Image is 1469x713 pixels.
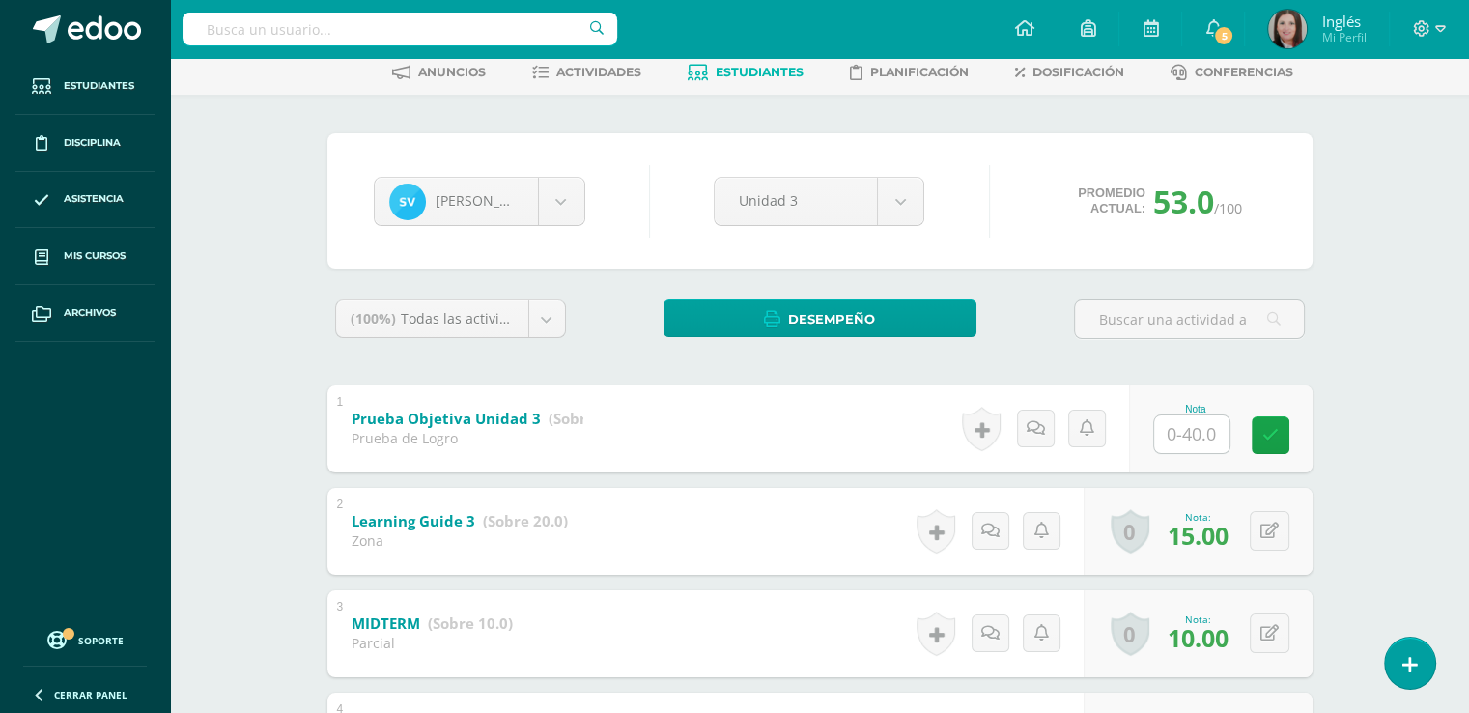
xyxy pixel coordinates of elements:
[556,65,641,79] span: Actividades
[1111,612,1149,656] a: 0
[664,299,976,337] a: Desempeño
[1321,12,1366,31] span: Inglés
[64,248,126,264] span: Mis cursos
[352,531,568,550] div: Zona
[1171,57,1293,88] a: Conferencias
[352,613,420,633] b: MIDTERM
[352,609,513,640] a: MIDTERM (Sobre 10.0)
[352,511,475,530] b: Learning Guide 3
[436,191,544,210] span: [PERSON_NAME]
[850,57,969,88] a: Planificación
[532,57,641,88] a: Actividades
[716,65,804,79] span: Estudiantes
[64,305,116,321] span: Archivos
[1168,621,1229,654] span: 10.00
[15,228,155,285] a: Mis cursos
[483,511,568,530] strong: (Sobre 20.0)
[64,135,121,151] span: Disciplina
[401,309,640,328] span: Todas las actividades de esta unidad
[23,626,147,652] a: Soporte
[1075,300,1304,338] input: Buscar una actividad aquí...
[1078,185,1145,216] span: Promedio actual:
[1154,415,1229,453] input: 0-40.0
[1111,509,1149,554] a: 0
[352,409,541,428] b: Prueba Objetiva Unidad 3
[352,506,568,537] a: Learning Guide 3 (Sobre 20.0)
[336,300,565,337] a: (100%)Todas las actividades de esta unidad
[54,688,127,701] span: Cerrar panel
[352,429,583,447] div: Prueba de Logro
[1153,181,1214,222] span: 53.0
[1268,10,1307,48] img: e03ec1ec303510e8e6f60bf4728ca3bf.png
[64,78,134,94] span: Estudiantes
[15,115,155,172] a: Disciplina
[688,57,804,88] a: Estudiantes
[15,285,155,342] a: Archivos
[1213,25,1234,46] span: 5
[1153,404,1238,414] div: Nota
[1168,519,1229,552] span: 15.00
[352,404,634,435] a: Prueba Objetiva Unidad 3 (Sobre 40.0)
[183,13,617,45] input: Busca un usuario...
[64,191,124,207] span: Asistencia
[15,58,155,115] a: Estudiantes
[549,409,634,428] strong: (Sobre 40.0)
[1032,65,1124,79] span: Dosificación
[428,613,513,633] strong: (Sobre 10.0)
[739,178,853,223] span: Unidad 3
[1015,57,1124,88] a: Dosificación
[351,309,396,328] span: (100%)
[1168,613,1229,626] div: Nota:
[15,172,155,229] a: Asistencia
[1168,510,1229,524] div: Nota:
[389,184,426,220] img: 4a05ef0e6b89fb9ee126440cdf87d8a9.png
[1214,199,1242,217] span: /100
[392,57,486,88] a: Anuncios
[1321,29,1366,45] span: Mi Perfil
[78,634,124,647] span: Soporte
[1195,65,1293,79] span: Conferencias
[375,178,584,225] a: [PERSON_NAME]
[870,65,969,79] span: Planificación
[715,178,923,225] a: Unidad 3
[352,634,513,652] div: Parcial
[418,65,486,79] span: Anuncios
[788,301,875,337] span: Desempeño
